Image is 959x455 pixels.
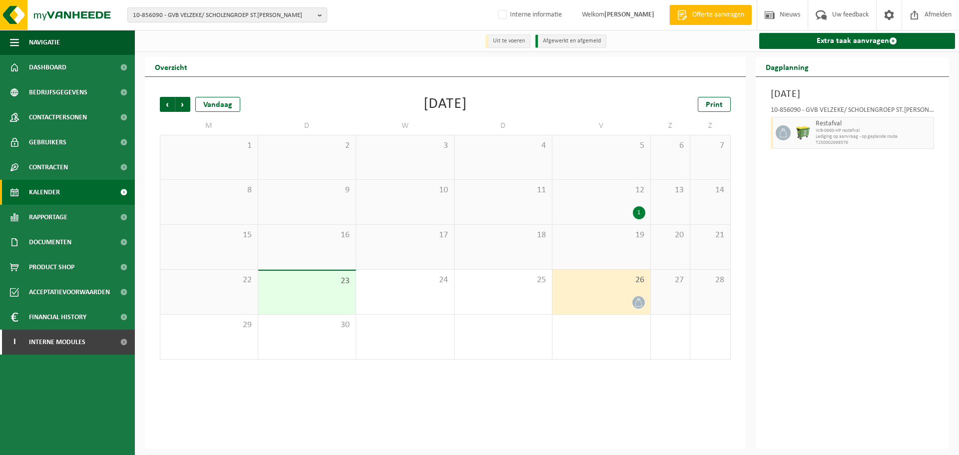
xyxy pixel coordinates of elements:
[29,330,85,355] span: Interne modules
[29,30,60,55] span: Navigatie
[557,275,645,286] span: 26
[695,185,725,196] span: 14
[816,128,932,134] span: WB-0660-HP restafval
[263,276,351,287] span: 23
[29,130,66,155] span: Gebruikers
[460,185,547,196] span: 11
[656,140,685,151] span: 6
[29,305,86,330] span: Financial History
[695,275,725,286] span: 28
[695,230,725,241] span: 21
[160,117,258,135] td: M
[29,105,87,130] span: Contactpersonen
[361,275,449,286] span: 24
[195,97,240,112] div: Vandaag
[816,134,932,140] span: Lediging op aanvraag - op geplande route
[361,140,449,151] span: 3
[160,97,175,112] span: Vorige
[424,97,467,112] div: [DATE]
[604,11,654,18] strong: [PERSON_NAME]
[29,205,67,230] span: Rapportage
[552,117,651,135] td: V
[759,33,956,49] a: Extra taak aanvragen
[10,330,19,355] span: I
[756,57,819,76] h2: Dagplanning
[557,185,645,196] span: 12
[263,140,351,151] span: 2
[557,140,645,151] span: 5
[29,180,60,205] span: Kalender
[695,140,725,151] span: 7
[127,7,327,22] button: 10-856090 - GVB VELZEKE/ SCHOLENGROEP ST.[PERSON_NAME]
[165,140,253,151] span: 1
[455,117,553,135] td: D
[816,140,932,146] span: T250002698576
[771,87,935,102] h3: [DATE]
[656,230,685,241] span: 20
[690,10,747,20] span: Offerte aanvragen
[29,155,68,180] span: Contracten
[535,34,606,48] li: Afgewerkt en afgemeld
[485,34,530,48] li: Uit te voeren
[796,125,811,140] img: WB-0660-HPE-GN-50
[175,97,190,112] span: Volgende
[557,230,645,241] span: 19
[29,255,74,280] span: Product Shop
[165,275,253,286] span: 22
[165,185,253,196] span: 8
[145,57,197,76] h2: Overzicht
[651,117,691,135] td: Z
[706,101,723,109] span: Print
[656,185,685,196] span: 13
[29,280,110,305] span: Acceptatievoorwaarden
[698,97,731,112] a: Print
[29,55,66,80] span: Dashboard
[165,320,253,331] span: 29
[690,117,730,135] td: Z
[816,120,932,128] span: Restafval
[361,185,449,196] span: 10
[460,275,547,286] span: 25
[656,275,685,286] span: 27
[460,230,547,241] span: 18
[165,230,253,241] span: 15
[460,140,547,151] span: 4
[361,230,449,241] span: 17
[496,7,562,22] label: Interne informatie
[133,8,314,23] span: 10-856090 - GVB VELZEKE/ SCHOLENGROEP ST.[PERSON_NAME]
[356,117,455,135] td: W
[263,185,351,196] span: 9
[633,206,645,219] div: 1
[263,320,351,331] span: 30
[669,5,752,25] a: Offerte aanvragen
[258,117,357,135] td: D
[29,230,71,255] span: Documenten
[771,107,935,117] div: 10-856090 - GVB VELZEKE/ SCHOLENGROEP ST.[PERSON_NAME]
[29,80,87,105] span: Bedrijfsgegevens
[263,230,351,241] span: 16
